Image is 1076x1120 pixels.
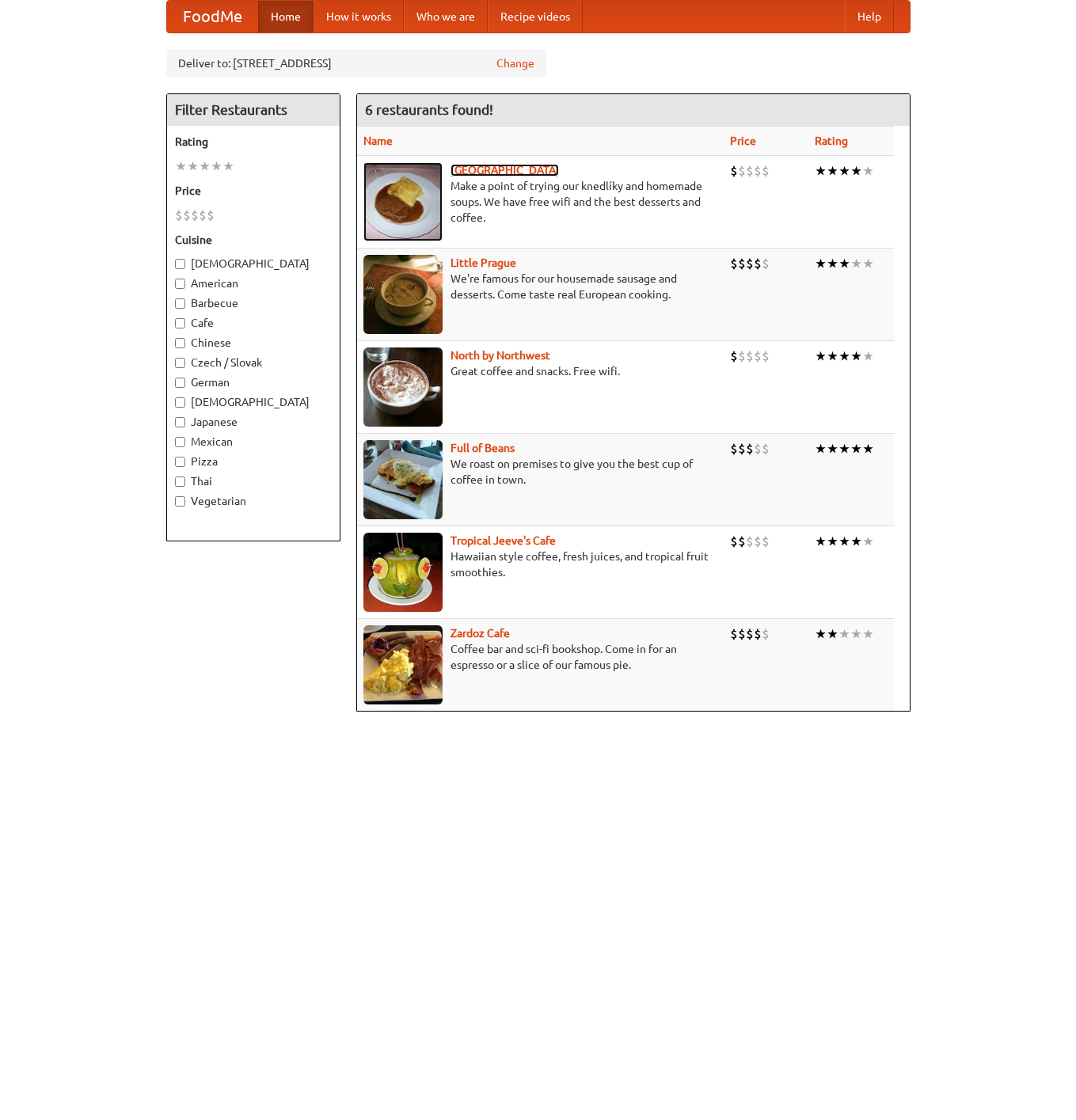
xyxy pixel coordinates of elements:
[451,349,550,362] a: North by Northwest
[451,164,559,177] b: [GEOGRAPHIC_DATA]
[754,255,762,272] li: $
[827,533,838,550] li: ★
[862,255,874,272] li: ★
[746,347,754,365] li: $
[175,315,332,331] label: Cafe
[175,158,187,175] li: ★
[175,473,332,489] label: Thai
[363,456,718,488] p: We roast on premises to give you the best cup of coffee in town.
[738,625,746,643] li: $
[451,627,510,640] b: Zardoz Cafe
[746,255,754,272] li: $
[815,162,827,180] li: ★
[850,255,862,272] li: ★
[762,533,770,550] li: $
[175,454,332,469] label: Pizza
[815,533,827,550] li: ★
[862,162,874,180] li: ★
[730,347,738,365] li: $
[175,335,332,351] label: Chinese
[363,271,718,302] p: We're famous for our housemade sausage and desserts. Come taste real European cooking.
[175,232,332,248] h5: Cuisine
[838,347,850,365] li: ★
[314,1,404,32] a: How it works
[850,162,862,180] li: ★
[488,1,583,32] a: Recipe videos
[175,318,185,328] input: Cafe
[175,358,185,368] input: Czech / Slovak
[815,440,827,457] li: ★
[746,533,754,550] li: $
[363,135,393,147] a: Name
[746,440,754,457] li: $
[167,1,258,32] a: FoodMe
[175,437,185,447] input: Mexican
[199,207,207,224] li: $
[845,1,894,32] a: Help
[191,207,199,224] li: $
[815,255,827,272] li: ★
[175,183,332,199] h5: Price
[451,442,515,454] a: Full of Beans
[827,162,838,180] li: ★
[175,207,183,224] li: $
[754,347,762,365] li: $
[827,255,838,272] li: ★
[363,162,443,241] img: czechpoint.jpg
[738,255,746,272] li: $
[451,534,556,547] a: Tropical Jeeve's Cafe
[746,162,754,180] li: $
[838,440,850,457] li: ★
[187,158,199,175] li: ★
[862,347,874,365] li: ★
[175,134,332,150] h5: Rating
[850,347,862,365] li: ★
[363,178,718,226] p: Make a point of trying our knedlíky and homemade soups. We have free wifi and the best desserts a...
[175,417,185,427] input: Japanese
[827,347,838,365] li: ★
[730,625,738,643] li: $
[166,49,546,78] div: Deliver to: [STREET_ADDRESS]
[815,625,827,643] li: ★
[183,207,191,224] li: $
[850,533,862,550] li: ★
[838,625,850,643] li: ★
[175,493,332,509] label: Vegetarian
[862,533,874,550] li: ★
[827,625,838,643] li: ★
[258,1,314,32] a: Home
[175,275,332,291] label: American
[175,374,332,390] label: German
[738,533,746,550] li: $
[365,102,493,117] ng-pluralize: 6 restaurants found!
[363,347,443,427] img: north.jpg
[175,414,332,430] label: Japanese
[862,625,874,643] li: ★
[827,440,838,457] li: ★
[175,434,332,450] label: Mexican
[363,533,443,612] img: jeeves.jpg
[738,347,746,365] li: $
[175,457,185,467] input: Pizza
[730,533,738,550] li: $
[838,255,850,272] li: ★
[211,158,222,175] li: ★
[175,378,185,388] input: German
[222,158,234,175] li: ★
[175,476,185,487] input: Thai
[762,347,770,365] li: $
[175,394,332,410] label: [DEMOGRAPHIC_DATA]
[762,440,770,457] li: $
[363,440,443,519] img: beans.jpg
[862,440,874,457] li: ★
[175,259,185,269] input: [DEMOGRAPHIC_DATA]
[496,55,534,71] a: Change
[838,533,850,550] li: ★
[167,94,340,126] h4: Filter Restaurants
[175,355,332,370] label: Czech / Slovak
[363,255,443,334] img: littleprague.jpg
[730,135,756,147] a: Price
